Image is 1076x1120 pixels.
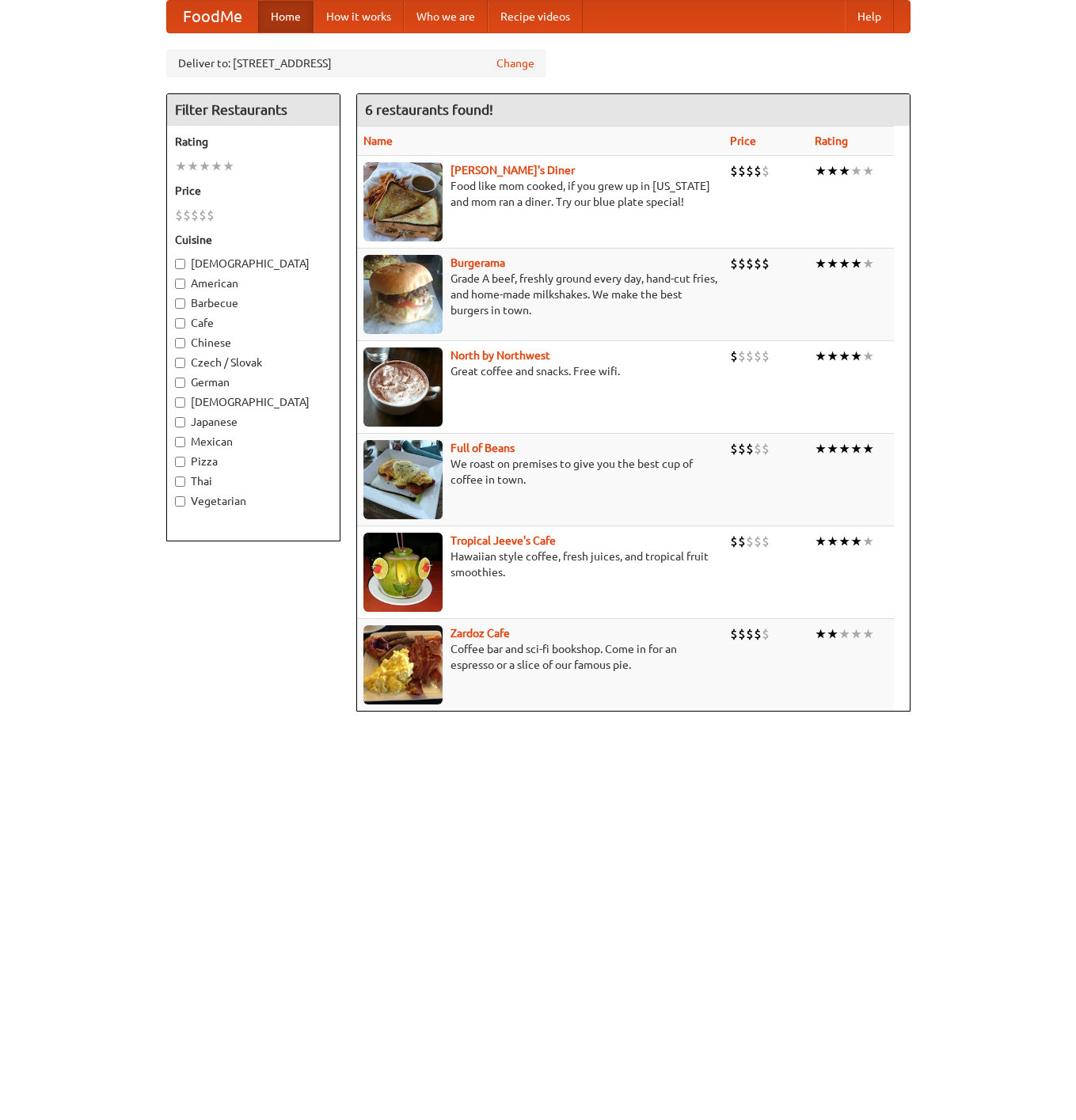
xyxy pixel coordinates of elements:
[738,625,746,643] li: $
[451,442,515,454] a: Full of Beans
[363,178,717,210] p: Food like mom cooked, if you grew up in [US_STATE] and mom ran a diner. Try our blue plate special!
[850,255,862,272] li: ★
[746,625,754,643] li: $
[827,162,838,180] li: ★
[862,533,874,550] li: ★
[738,533,746,550] li: $
[175,183,332,199] h5: Price
[862,625,874,643] li: ★
[850,440,862,457] li: ★
[451,256,505,269] a: Burgerama
[838,533,850,550] li: ★
[451,627,510,640] a: Zardoz Cafe
[815,135,848,147] a: Rating
[175,378,185,388] input: German
[754,440,762,457] li: $
[175,394,332,410] label: [DEMOGRAPHIC_DATA]
[175,496,185,507] input: Vegetarian
[451,349,550,362] a: North by Northwest
[730,162,738,180] li: $
[451,534,556,547] a: Tropical Jeeve's Cafe
[746,440,754,457] li: $
[363,271,717,318] p: Grade A beef, freshly ground every day, hand-cut fries, and home-made milkshakes. We make the bes...
[827,625,838,643] li: ★
[738,162,746,180] li: $
[363,440,443,519] img: beans.jpg
[175,134,332,150] h5: Rating
[175,207,183,224] li: $
[754,625,762,643] li: $
[730,135,756,147] a: Price
[363,162,443,241] img: sallys.jpg
[762,162,770,180] li: $
[762,625,770,643] li: $
[815,625,827,643] li: ★
[166,49,546,78] div: Deliver to: [STREET_ADDRESS]
[754,533,762,550] li: $
[314,1,404,32] a: How it works
[222,158,234,175] li: ★
[746,347,754,365] li: $
[762,255,770,272] li: $
[762,440,770,457] li: $
[838,255,850,272] li: ★
[175,355,332,370] label: Czech / Slovak
[258,1,314,32] a: Home
[175,338,185,348] input: Chinese
[175,318,185,328] input: Cafe
[175,259,185,269] input: [DEMOGRAPHIC_DATA]
[850,347,862,365] li: ★
[746,255,754,272] li: $
[862,440,874,457] li: ★
[746,162,754,180] li: $
[207,207,215,224] li: $
[838,440,850,457] li: ★
[175,232,332,248] h5: Cuisine
[175,417,185,427] input: Japanese
[363,625,443,704] img: zardoz.jpg
[730,625,738,643] li: $
[175,275,332,291] label: American
[175,279,185,289] input: American
[746,533,754,550] li: $
[838,625,850,643] li: ★
[815,255,827,272] li: ★
[199,158,211,175] li: ★
[754,162,762,180] li: $
[363,533,443,612] img: jeeves.jpg
[862,162,874,180] li: ★
[175,256,332,271] label: [DEMOGRAPHIC_DATA]
[762,533,770,550] li: $
[187,158,199,175] li: ★
[827,255,838,272] li: ★
[363,347,443,427] img: north.jpg
[850,533,862,550] li: ★
[175,374,332,390] label: German
[827,440,838,457] li: ★
[175,473,332,489] label: Thai
[730,347,738,365] li: $
[827,533,838,550] li: ★
[175,476,185,487] input: Thai
[363,363,717,379] p: Great coffee and snacks. Free wifi.
[754,347,762,365] li: $
[815,440,827,457] li: ★
[862,255,874,272] li: ★
[850,625,862,643] li: ★
[175,493,332,509] label: Vegetarian
[363,641,717,673] p: Coffee bar and sci-fi bookshop. Come in for an espresso or a slice of our famous pie.
[363,456,717,488] p: We roast on premises to give you the best cup of coffee in town.
[815,347,827,365] li: ★
[175,414,332,430] label: Japanese
[175,335,332,351] label: Chinese
[754,255,762,272] li: $
[451,164,575,177] a: [PERSON_NAME]'s Diner
[862,347,874,365] li: ★
[175,437,185,447] input: Mexican
[738,347,746,365] li: $
[488,1,583,32] a: Recipe videos
[191,207,199,224] li: $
